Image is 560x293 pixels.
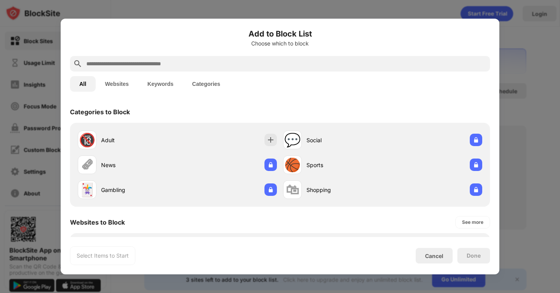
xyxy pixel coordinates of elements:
button: Categories [183,76,229,92]
div: See more [462,218,483,226]
h6: Add to Block List [70,28,490,40]
div: Sports [306,161,383,169]
div: Choose which to block [70,40,490,47]
div: Websites to Block [70,218,125,226]
button: All [70,76,96,92]
div: Gambling [101,186,177,194]
div: 🛍 [286,182,299,198]
button: Keywords [138,76,183,92]
div: Cancel [425,253,443,259]
div: 🔞 [79,132,95,148]
div: 🏀 [284,157,301,173]
button: Websites [96,76,138,92]
img: search.svg [73,59,82,68]
div: Social [306,136,383,144]
div: Shopping [306,186,383,194]
div: 🃏 [79,182,95,198]
div: Select Items to Start [77,252,129,260]
div: News [101,161,177,169]
div: Done [467,253,481,259]
div: 🗞 [80,157,94,173]
div: 💬 [284,132,301,148]
div: Categories to Block [70,108,130,116]
div: Adult [101,136,177,144]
